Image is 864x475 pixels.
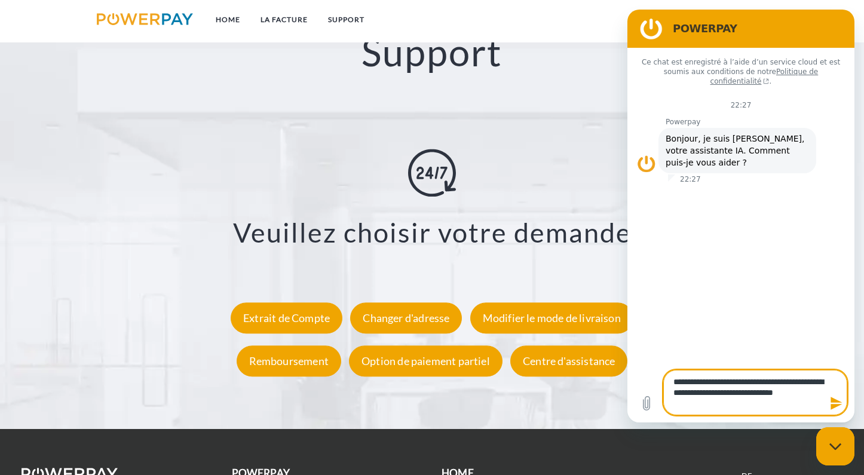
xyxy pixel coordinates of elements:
div: Option de paiement partiel [349,346,503,377]
div: Modifier le mode de livraison [470,303,633,334]
a: Support [318,9,375,30]
h2: Support [43,29,820,76]
div: Changer d'adresse [350,303,462,334]
a: Option de paiement partiel [346,355,505,368]
img: online-shopping.svg [408,149,456,197]
a: CG [711,9,743,30]
div: Centre d'assistance [510,346,627,377]
iframe: Bouton de lancement de la fenêtre de messagerie, conversation en cours [816,427,854,465]
div: Extrait de Compte [231,303,342,334]
iframe: Fenêtre de messagerie [627,10,854,422]
a: LA FACTURE [250,9,318,30]
h3: Veuillez choisir votre demande [58,216,805,249]
div: Remboursement [237,346,341,377]
a: Centre d'assistance [507,355,630,368]
a: Modifier le mode de livraison [467,312,636,325]
a: Extrait de Compte [228,312,345,325]
img: logo-powerpay.svg [97,13,193,25]
a: Remboursement [234,355,344,368]
a: Home [206,9,250,30]
a: Changer d'adresse [347,312,465,325]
